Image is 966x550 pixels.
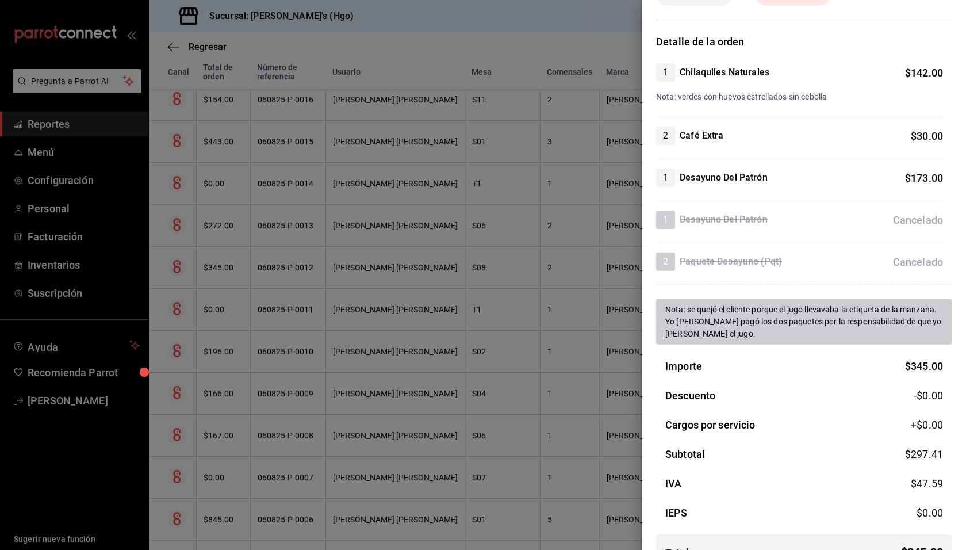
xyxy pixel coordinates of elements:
[905,172,943,184] span: $ 173.00
[911,478,943,490] span: $ 47.59
[893,254,943,270] div: Cancelado
[665,358,702,374] h3: Importe
[893,212,943,228] div: Cancelado
[656,66,675,79] span: 1
[665,505,688,521] h3: IEPS
[905,360,943,372] span: $ 345.00
[656,171,675,185] span: 1
[665,304,943,340] div: Nota: se quejó el cliente porque el jugo llevavaba la etiqueta de la manzana. Yo [PERSON_NAME] pa...
[656,213,675,227] span: 1
[665,388,715,403] h3: Descuento
[680,66,769,79] h4: Chilaquiles Naturales
[680,255,782,269] h4: Paquete Desayuno (Pqt)
[656,255,675,269] span: 2
[656,34,952,49] h3: Detalle de la orden
[917,507,943,519] span: $ 0.00
[680,213,768,227] h4: Desayuno Del Patrón
[905,67,943,79] span: $ 142.00
[911,130,943,142] span: $ 30.00
[665,476,681,491] h3: IVA
[680,171,768,185] h4: Desayuno Del Patrón
[680,129,723,143] h4: Café Extra
[665,417,756,433] h3: Cargos por servicio
[905,448,943,460] span: $ 297.41
[914,388,943,403] span: -$0.00
[656,129,675,143] span: 2
[911,417,943,433] span: +$ 0.00
[665,446,705,462] h3: Subtotal
[656,92,827,101] span: Nota: verdes con huevos estrellados sin cebolla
